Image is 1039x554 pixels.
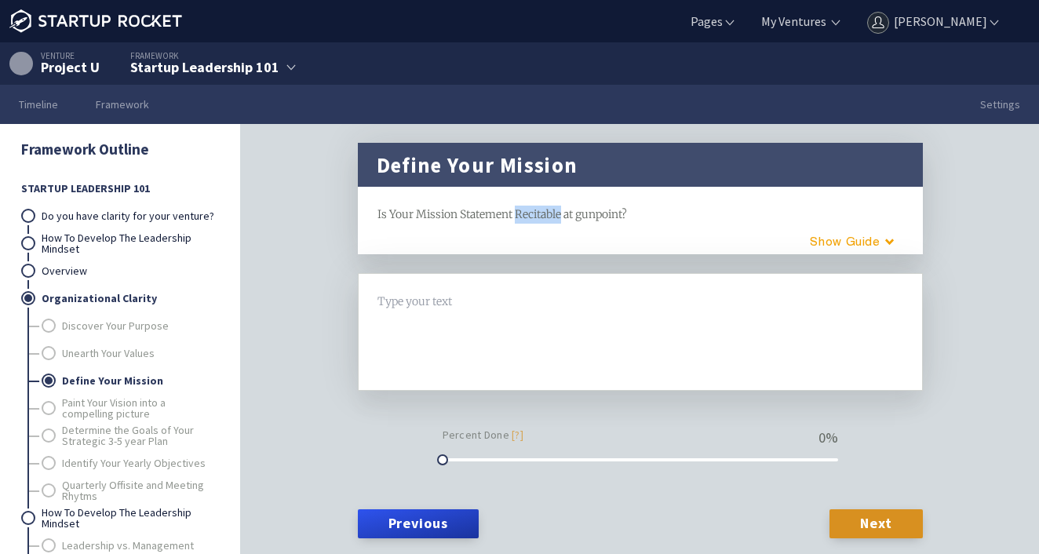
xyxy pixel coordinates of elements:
[829,509,922,538] a: Next
[62,422,217,450] a: Determine the Goals of Your Strategic 3-5 year Plan
[377,152,578,177] h1: Define Your Mission
[42,230,217,257] a: How To Develop The Leadership Mindset
[864,13,1001,30] a: [PERSON_NAME]
[443,426,523,444] small: Percent Done
[130,60,279,75] div: Startup Leadership 101
[961,85,1039,124] a: Settings
[779,228,913,254] button: Guide
[358,509,479,538] a: Previous
[62,340,217,367] a: Unearth Your Values
[42,257,217,285] a: Overview
[758,13,826,30] a: My Ventures
[687,13,737,30] a: Pages
[42,505,217,532] a: How To Develop The Leadership Mindset
[512,428,523,442] a: [?]
[818,431,838,445] div: 0 %
[62,477,217,505] a: Quarterly Offisite and Meeting Rhytms
[62,395,217,422] a: Paint Your Vision into a compelling picture
[130,52,279,60] div: Framework
[377,207,627,221] span: Is Your Mission Statement Recitable at gunpoint?
[21,175,217,202] span: Startup Leadership 101
[21,139,149,160] a: Framework Outline
[41,60,100,75] div: Project U
[62,312,217,340] a: Discover Your Purpose
[42,202,217,230] a: Do you have clarity for your venture?
[42,285,217,312] a: Organizational Clarity
[9,52,100,60] div: Venture
[62,450,217,477] a: Identify Your Yearly Objectives
[77,85,168,124] a: Framework
[9,52,100,75] a: Venture Project U
[62,367,217,395] a: Define Your Mission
